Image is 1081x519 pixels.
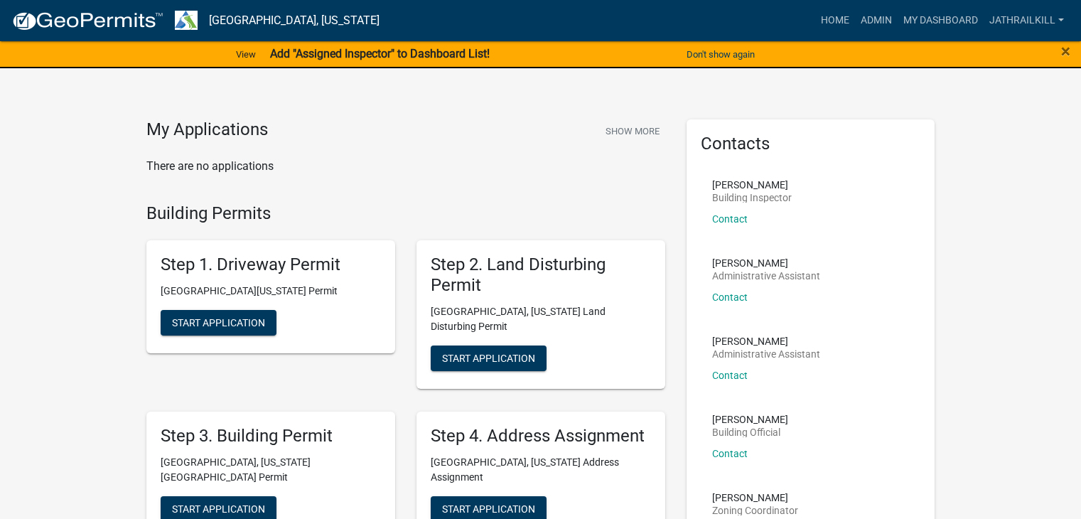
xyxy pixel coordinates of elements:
h5: Step 2. Land Disturbing Permit [431,255,651,296]
span: × [1061,41,1070,61]
a: Jathrailkill [984,7,1070,34]
span: Start Application [172,317,265,328]
p: Administrative Assistant [712,349,820,359]
p: [PERSON_NAME] [712,493,798,503]
p: [PERSON_NAME] [712,180,792,190]
a: Contact [712,448,748,459]
p: Building Official [712,427,788,437]
p: There are no applications [146,158,665,175]
button: Show More [600,119,665,143]
a: Contact [712,291,748,303]
button: Start Application [431,346,547,371]
a: Contact [712,213,748,225]
h5: Contacts [701,134,921,154]
a: My Dashboard [898,7,984,34]
p: Zoning Coordinator [712,505,798,515]
p: [GEOGRAPHIC_DATA], [US_STATE] Land Disturbing Permit [431,304,651,334]
img: Troup County, Georgia [175,11,198,30]
p: [PERSON_NAME] [712,336,820,346]
h5: Step 1. Driveway Permit [161,255,381,275]
p: [PERSON_NAME] [712,258,820,268]
button: Don't show again [681,43,760,66]
a: Contact [712,370,748,381]
p: [GEOGRAPHIC_DATA], [US_STATE] Address Assignment [431,455,651,485]
p: [GEOGRAPHIC_DATA], [US_STATE][GEOGRAPHIC_DATA] Permit [161,455,381,485]
p: [PERSON_NAME] [712,414,788,424]
a: Home [815,7,855,34]
h4: Building Permits [146,203,665,224]
span: Start Application [442,503,535,514]
a: Admin [855,7,898,34]
button: Start Application [161,310,276,336]
p: Building Inspector [712,193,792,203]
p: Administrative Assistant [712,271,820,281]
a: View [230,43,262,66]
h5: Step 4. Address Assignment [431,426,651,446]
strong: Add "Assigned Inspector" to Dashboard List! [270,47,490,60]
span: Start Application [172,503,265,514]
button: Close [1061,43,1070,60]
p: [GEOGRAPHIC_DATA][US_STATE] Permit [161,284,381,299]
span: Start Application [442,352,535,363]
h4: My Applications [146,119,268,141]
h5: Step 3. Building Permit [161,426,381,446]
a: [GEOGRAPHIC_DATA], [US_STATE] [209,9,380,33]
